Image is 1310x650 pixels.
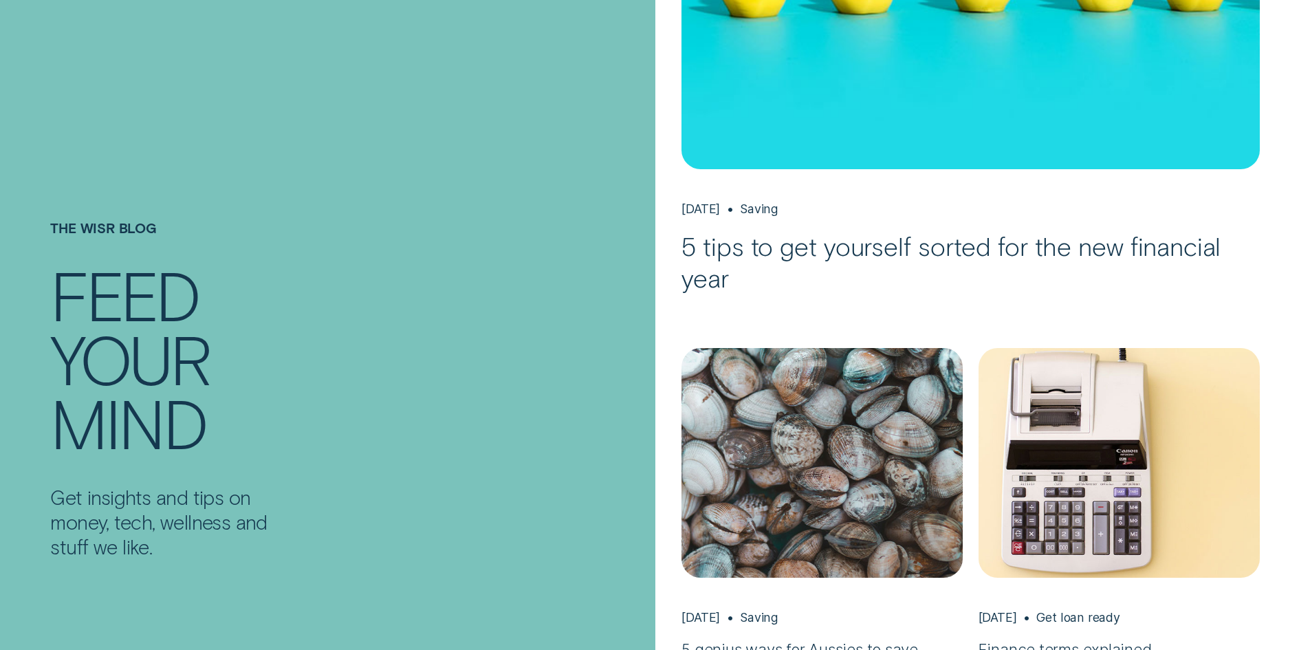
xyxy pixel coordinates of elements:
[50,390,206,454] div: mind
[681,610,720,625] div: [DATE]
[50,220,279,262] h1: The Wisr Blog
[50,485,279,559] p: Get insights and tips on money, tech, wellness and stuff we like.
[1036,610,1120,625] div: Get loan ready
[50,326,209,390] div: your
[50,262,198,326] div: Feed
[50,262,279,454] h4: Feed your mind
[740,610,778,625] div: Saving
[681,230,1259,293] h3: 5 tips to get yourself sorted for the new financial year
[740,202,778,217] div: Saving
[681,202,720,217] div: [DATE]
[979,610,1017,625] div: [DATE]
